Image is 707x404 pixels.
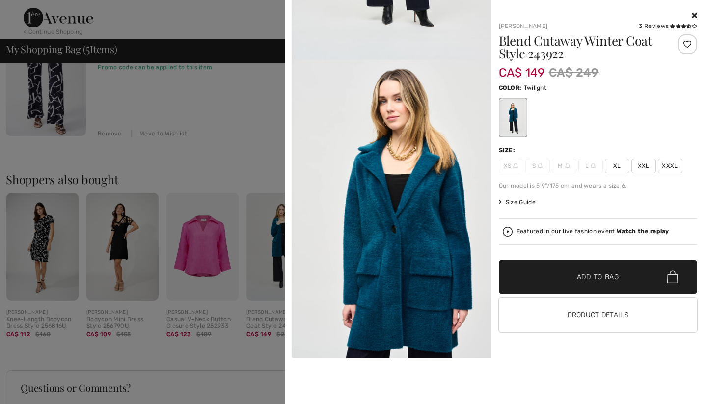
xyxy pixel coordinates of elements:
img: Watch the replay [503,227,513,237]
img: ring-m.svg [538,163,543,168]
span: XXXL [658,159,682,173]
span: Add to Bag [577,272,619,282]
img: ring-m.svg [513,163,518,168]
img: ring-m.svg [591,163,596,168]
strong: Watch the replay [617,228,669,235]
img: ring-m.svg [565,163,570,168]
span: XXL [631,159,656,173]
span: XL [605,159,629,173]
img: joseph-ribkoff-outerwear-twilight_243922a2_1643_search.jpg [292,60,491,358]
span: L [578,159,603,173]
img: Bag.svg [667,270,678,283]
span: Color: [499,84,522,91]
div: Size: [499,146,517,155]
span: Chat [23,7,43,16]
span: Twilight [524,84,546,91]
div: Our model is 5'9"/175 cm and wears a size 6. [499,181,698,190]
span: S [525,159,550,173]
h1: Blend Cutaway Winter Coat Style 243922 [499,34,664,60]
button: Add to Bag [499,260,698,294]
span: M [552,159,576,173]
div: Twilight [500,99,525,136]
span: CA$ 249 [549,64,599,81]
span: XS [499,159,523,173]
div: 3 Reviews [639,22,697,30]
button: Product Details [499,298,698,332]
div: Featured in our live fashion event. [517,228,669,235]
span: CA$ 149 [499,56,545,80]
span: Size Guide [499,198,536,207]
a: [PERSON_NAME] [499,23,548,29]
